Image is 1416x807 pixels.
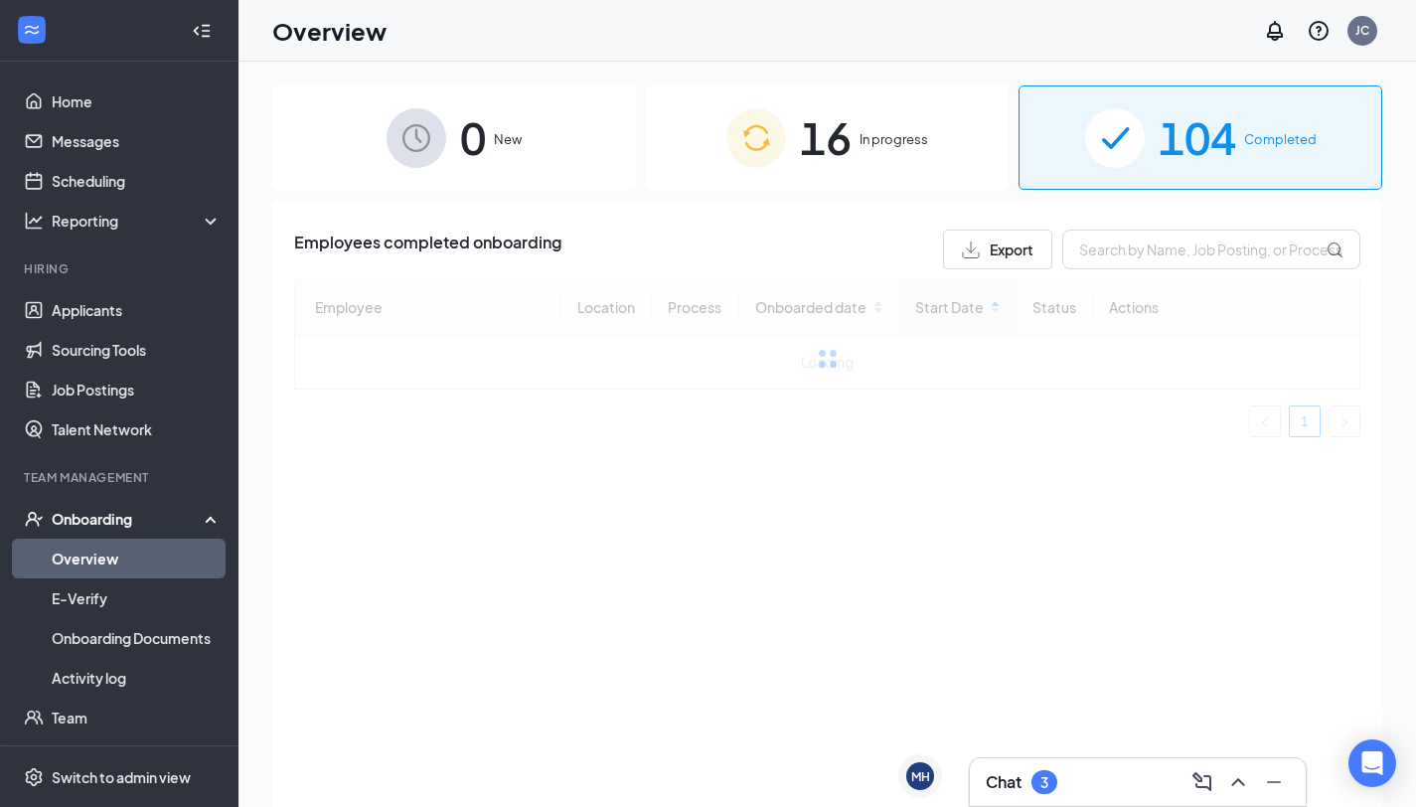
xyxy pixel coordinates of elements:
input: Search by Name, Job Posting, or Process [1062,230,1360,269]
svg: Notifications [1263,19,1287,43]
svg: QuestionInfo [1307,19,1331,43]
h3: Chat [986,771,1022,793]
svg: WorkstreamLogo [22,20,42,40]
div: Reporting [52,211,223,231]
span: In progress [860,129,928,149]
a: Team [52,698,222,737]
div: Team Management [24,469,218,486]
svg: Collapse [192,21,212,41]
a: Talent Network [52,409,222,449]
span: 0 [460,103,486,172]
a: Messages [52,121,222,161]
a: E-Verify [52,578,222,618]
span: Export [990,242,1033,256]
button: Minimize [1258,766,1290,798]
div: Onboarding [52,509,205,529]
a: Job Postings [52,370,222,409]
button: Export [943,230,1052,269]
h1: Overview [272,14,387,48]
span: Completed [1244,129,1317,149]
div: MH [911,768,930,785]
div: 3 [1040,774,1048,791]
a: Overview [52,539,222,578]
div: Hiring [24,260,218,277]
svg: Analysis [24,211,44,231]
a: Applicants [52,290,222,330]
span: 104 [1159,103,1236,172]
a: Sourcing Tools [52,330,222,370]
div: JC [1355,22,1369,39]
svg: Settings [24,767,44,787]
a: Activity log [52,658,222,698]
a: Onboarding Documents [52,618,222,658]
span: 16 [800,103,852,172]
a: Home [52,81,222,121]
a: DocumentsCrown [52,737,222,777]
a: Scheduling [52,161,222,201]
svg: ChevronUp [1226,770,1250,794]
span: New [494,129,522,149]
svg: UserCheck [24,509,44,529]
button: ChevronUp [1222,766,1254,798]
button: ComposeMessage [1186,766,1218,798]
svg: Minimize [1262,770,1286,794]
div: Open Intercom Messenger [1348,739,1396,787]
span: Employees completed onboarding [294,230,561,269]
svg: ComposeMessage [1190,770,1214,794]
div: Switch to admin view [52,767,191,787]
